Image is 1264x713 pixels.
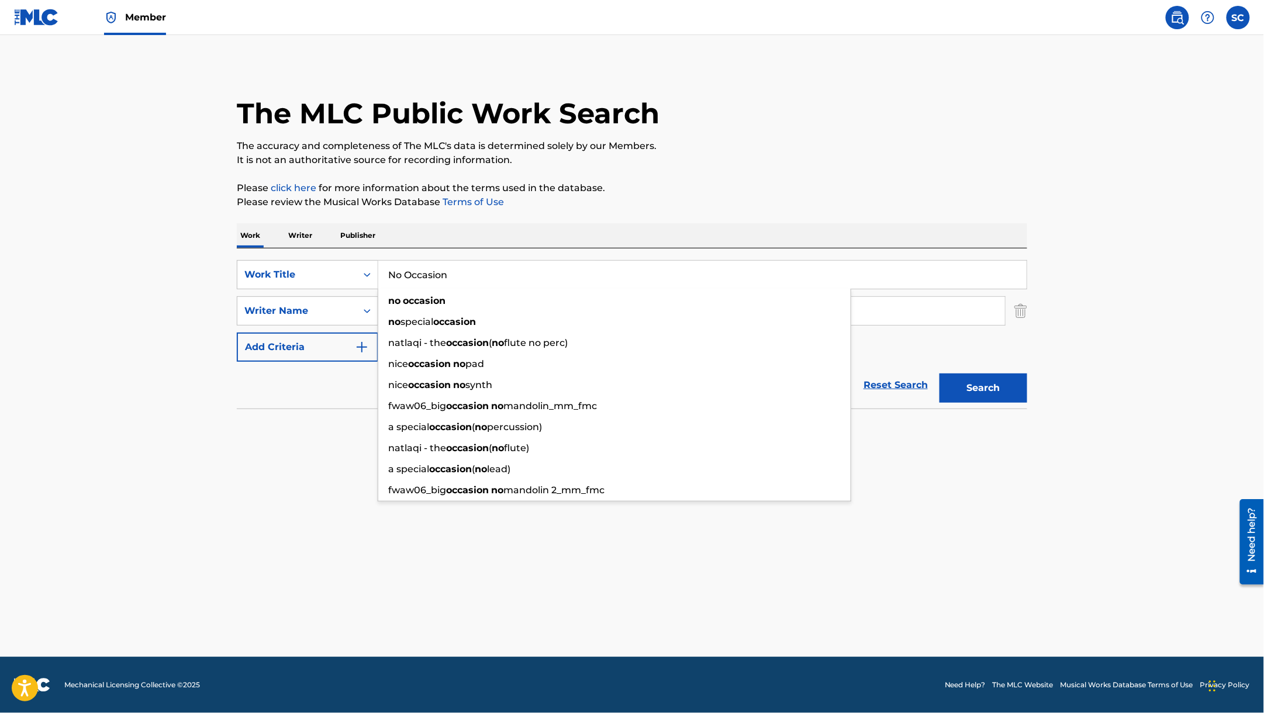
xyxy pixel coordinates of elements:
[472,463,475,475] span: (
[446,337,489,348] strong: occasion
[429,421,472,432] strong: occasion
[285,223,316,248] p: Writer
[388,295,400,306] strong: no
[1014,296,1027,326] img: Delete Criterion
[446,442,489,454] strong: occasion
[1206,657,1264,713] iframe: Chat Widget
[1201,11,1215,25] img: help
[504,442,529,454] span: flute)
[337,223,379,248] p: Publisher
[388,358,408,369] span: nice
[492,337,504,348] strong: no
[993,680,1054,690] a: The MLC Website
[940,373,1027,403] button: Search
[1166,6,1189,29] a: Public Search
[1200,680,1250,690] a: Privacy Policy
[1231,495,1264,589] iframe: Resource Center
[489,337,492,348] span: (
[487,463,510,475] span: lead)
[237,153,1027,167] p: It is not an authoritative source for recording information.
[1196,6,1220,29] div: Help
[453,379,465,390] strong: no
[64,680,200,690] span: Mechanical Licensing Collective © 2025
[14,678,50,692] img: logo
[1061,680,1193,690] a: Musical Works Database Terms of Use
[244,268,350,282] div: Work Title
[408,379,451,390] strong: occasion
[945,680,986,690] a: Need Help?
[504,337,568,348] span: flute no perc)
[388,463,429,475] span: a special
[237,260,1027,409] form: Search Form
[403,295,445,306] strong: occasion
[429,463,472,475] strong: occasion
[237,195,1027,209] p: Please review the Musical Works Database
[104,11,118,25] img: Top Rightsholder
[237,96,659,131] h1: The MLC Public Work Search
[492,442,504,454] strong: no
[388,442,446,454] span: natlaqi - the
[388,421,429,432] span: a special
[453,358,465,369] strong: no
[237,223,264,248] p: Work
[388,379,408,390] span: nice
[489,442,492,454] span: (
[433,316,476,327] strong: occasion
[491,400,503,411] strong: no
[237,139,1027,153] p: The accuracy and completeness of The MLC's data is determined solely by our Members.
[858,372,934,398] a: Reset Search
[487,421,542,432] span: percussion)
[440,196,504,207] a: Terms of Use
[400,316,433,327] span: special
[355,340,369,354] img: 9d2ae6d4665cec9f34b9.svg
[388,337,446,348] span: natlaqi - the
[237,333,378,362] button: Add Criteria
[271,182,316,193] a: click here
[1209,669,1216,704] div: Drag
[503,400,597,411] span: mandolin_mm_fmc
[244,304,350,318] div: Writer Name
[446,400,489,411] strong: occasion
[465,379,492,390] span: synth
[388,400,446,411] span: fwaw06_big
[1227,6,1250,29] div: User Menu
[14,9,59,26] img: MLC Logo
[472,421,475,432] span: (
[125,11,166,24] span: Member
[491,484,503,496] strong: no
[446,484,489,496] strong: occasion
[465,358,484,369] span: pad
[475,463,487,475] strong: no
[475,421,487,432] strong: no
[237,181,1027,195] p: Please for more information about the terms used in the database.
[388,316,400,327] strong: no
[1170,11,1184,25] img: search
[503,484,605,496] span: mandolin 2_mm_fmc
[388,484,446,496] span: fwaw06_big
[408,358,451,369] strong: occasion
